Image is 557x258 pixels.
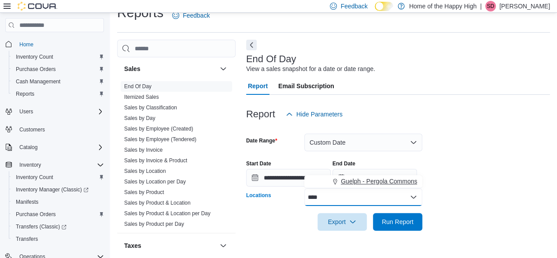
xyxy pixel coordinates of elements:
[16,142,41,153] button: Catalog
[124,147,162,153] a: Sales by Invoice
[19,126,45,133] span: Customers
[16,211,56,218] span: Purchase Orders
[16,78,60,85] span: Cash Management
[12,234,104,244] span: Transfers
[124,157,187,164] span: Sales by Invoice & Product
[332,160,355,167] label: End Date
[16,39,37,50] a: Home
[487,1,494,11] span: SD
[16,223,66,230] span: Transfers (Classic)
[246,169,331,187] input: Press the down key to open a popover containing a calendar.
[278,77,334,95] span: Email Subscription
[382,217,413,226] span: Run Report
[124,136,196,143] span: Sales by Employee (Tendered)
[124,168,166,174] a: Sales by Location
[19,108,33,115] span: Users
[9,171,107,183] button: Inventory Count
[218,64,229,74] button: Sales
[12,184,104,195] span: Inventory Manager (Classic)
[124,136,196,142] a: Sales by Employee (Tendered)
[124,83,151,90] a: End Of Day
[124,210,210,217] span: Sales by Product & Location per Day
[124,221,184,228] span: Sales by Product per Day
[124,126,193,132] a: Sales by Employee (Created)
[12,197,104,207] span: Manifests
[16,38,104,49] span: Home
[246,160,271,167] label: Start Date
[246,40,257,50] button: Next
[124,168,166,175] span: Sales by Location
[124,221,184,227] a: Sales by Product per Day
[117,4,163,22] h1: Reports
[124,210,210,217] a: Sales by Product & Location per Day
[16,198,38,206] span: Manifests
[124,199,191,206] span: Sales by Product & Location
[12,172,57,183] a: Inventory Count
[12,52,57,62] a: Inventory Count
[16,160,104,170] span: Inventory
[499,1,550,11] p: [PERSON_NAME]
[9,208,107,221] button: Purchase Orders
[169,7,213,24] a: Feedback
[124,146,162,153] span: Sales by Invoice
[12,172,104,183] span: Inventory Count
[480,1,482,11] p: |
[12,234,41,244] a: Transfers
[124,115,155,122] span: Sales by Day
[124,179,186,185] a: Sales by Location per Day
[9,221,107,233] a: Transfers (Classic)
[248,77,268,95] span: Report
[246,54,296,64] h3: End Of Day
[9,63,107,75] button: Purchase Orders
[16,174,53,181] span: Inventory Count
[296,110,343,119] span: Hide Parameters
[19,41,33,48] span: Home
[12,76,104,87] span: Cash Management
[124,64,140,73] h3: Sales
[19,144,37,151] span: Catalog
[246,64,375,74] div: View a sales snapshot for a date or date range.
[16,66,56,73] span: Purchase Orders
[16,106,104,117] span: Users
[9,196,107,208] button: Manifests
[12,209,59,220] a: Purchase Orders
[16,186,89,193] span: Inventory Manager (Classic)
[12,89,38,99] a: Reports
[323,213,361,231] span: Export
[18,2,57,11] img: Cova
[9,75,107,88] button: Cash Management
[341,177,459,186] span: Guelph - Pergola Commons - Fire & Flower
[16,124,104,135] span: Customers
[375,2,393,11] input: Dark Mode
[317,213,367,231] button: Export
[16,90,34,97] span: Reports
[9,183,107,196] a: Inventory Manager (Classic)
[12,76,64,87] a: Cash Management
[2,159,107,171] button: Inventory
[409,1,476,11] p: Home of the Happy High
[332,169,417,187] input: Press the down key to open a popover containing a calendar.
[16,160,44,170] button: Inventory
[12,184,92,195] a: Inventory Manager (Classic)
[124,241,216,250] button: Taxes
[16,106,37,117] button: Users
[19,161,41,168] span: Inventory
[2,123,107,136] button: Customers
[12,221,70,232] a: Transfers (Classic)
[124,83,151,90] span: End Of Day
[124,115,155,121] a: Sales by Day
[124,200,191,206] a: Sales by Product & Location
[124,94,159,100] a: Itemized Sales
[340,2,367,11] span: Feedback
[410,194,417,201] button: Close list of options
[9,233,107,245] button: Transfers
[124,64,216,73] button: Sales
[16,124,48,135] a: Customers
[218,240,229,251] button: Taxes
[2,141,107,153] button: Catalog
[12,64,59,75] a: Purchase Orders
[2,105,107,118] button: Users
[304,175,422,188] div: Choose from the following options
